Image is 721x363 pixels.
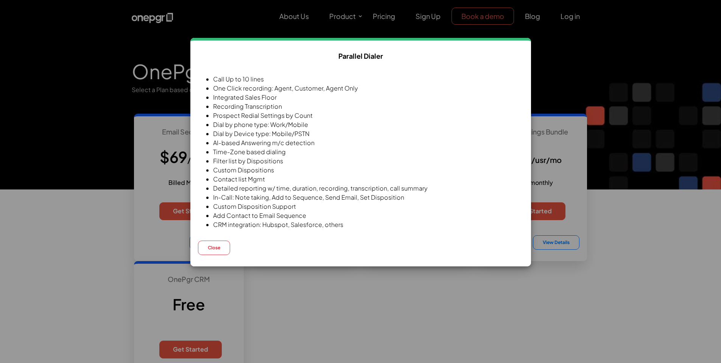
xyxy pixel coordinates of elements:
li: Recording Transcription [213,102,523,111]
li: In-Call: Note taking, Add to Sequence, Send Email, Set Disposition [213,193,523,202]
li: Custom Dispositions [213,166,523,175]
li: Dial by Device type: Mobile/PSTN [213,129,523,138]
li: Time-Zone based dialing [213,147,523,156]
li: Prospect Redial Settings by Count [213,111,523,120]
li: Detailed reporting w/ time, duration, recording, transcription, call summary [213,184,523,193]
li: One Click recording: Agent, Customer, Agent Only [213,84,523,93]
button: Close [198,241,230,255]
li: Dial by phone type: Work/Mobile [213,120,523,129]
li: Custom Disposition Support [213,202,523,211]
li: CRM integration: Hubspot, Salesforce, others [213,220,523,229]
li: Contact list Mgmt [213,175,523,184]
li: AI-based Answering m/c detection [213,138,523,147]
h1: Parallel Dialer [198,52,523,60]
li: Add Contact to Email Sequence [213,211,523,220]
li: Call Up to 10 lines [213,75,523,84]
li: Integrated Sales Floor [213,93,523,102]
li: Filter list by Dispositions [213,156,523,166]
